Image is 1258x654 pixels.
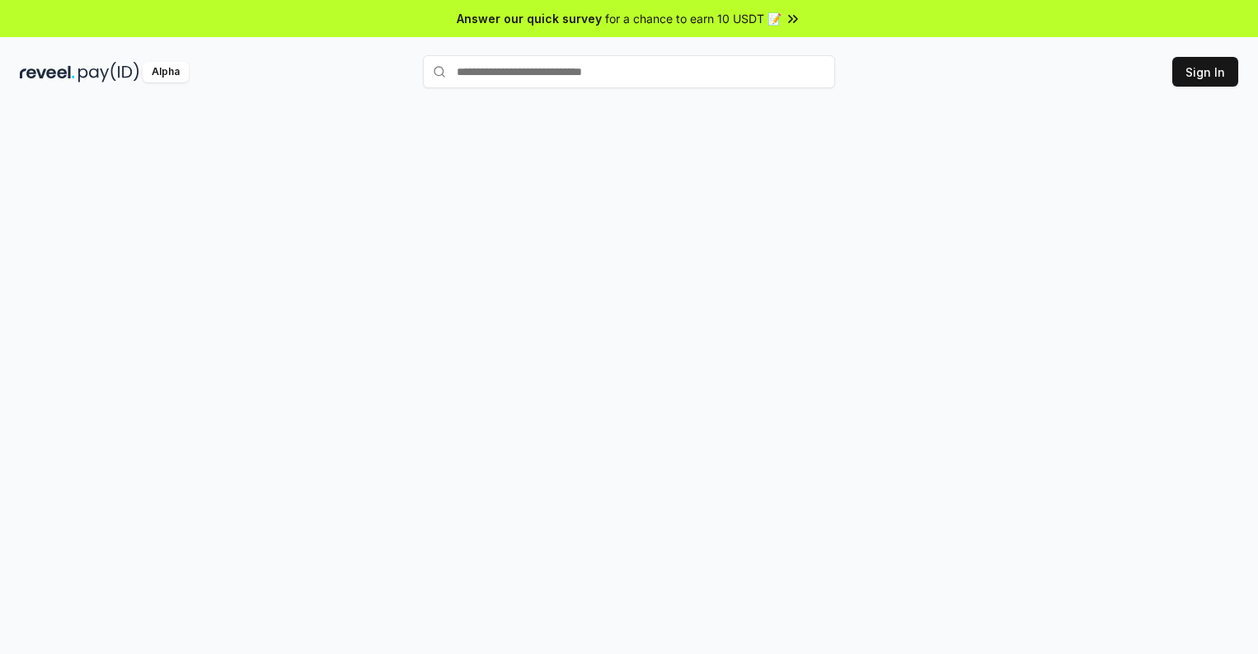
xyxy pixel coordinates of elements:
[605,10,782,27] span: for a chance to earn 10 USDT 📝
[20,62,75,82] img: reveel_dark
[143,62,189,82] div: Alpha
[1172,57,1238,87] button: Sign In
[78,62,139,82] img: pay_id
[457,10,602,27] span: Answer our quick survey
